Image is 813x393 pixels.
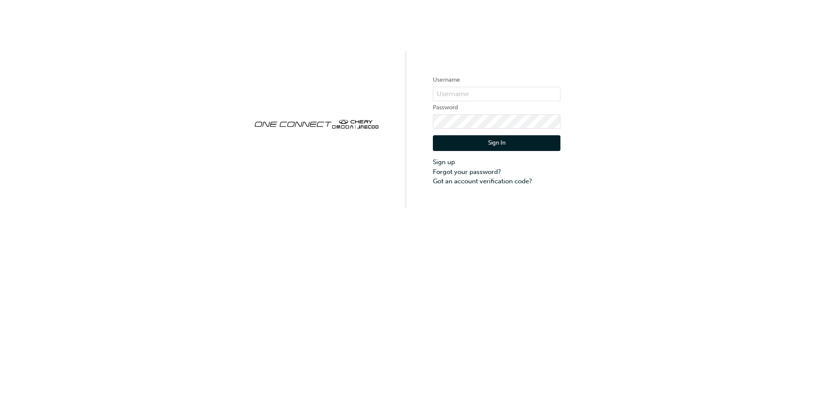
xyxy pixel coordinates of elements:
[253,112,380,134] img: oneconnect
[433,167,560,177] a: Forgot your password?
[433,87,560,101] input: Username
[433,177,560,186] a: Got an account verification code?
[433,75,560,85] label: Username
[433,157,560,167] a: Sign up
[433,103,560,113] label: Password
[433,135,560,151] button: Sign In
